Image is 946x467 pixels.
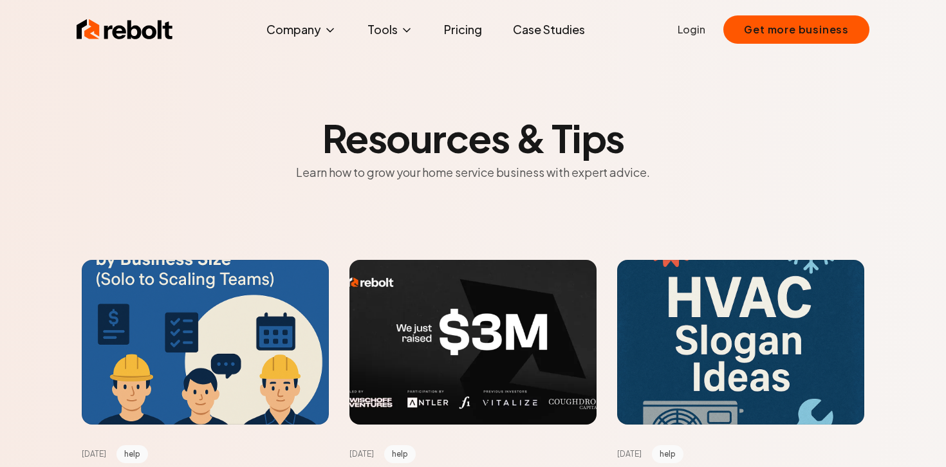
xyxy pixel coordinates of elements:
p: Learn how to grow your home service business with expert advice. [257,162,689,183]
img: Rebolt Logo [77,17,173,42]
time: [DATE] [617,449,642,459]
button: Get more business [723,15,869,44]
button: Tools [357,17,423,42]
span: help [116,445,148,463]
span: help [384,445,416,463]
a: Login [678,22,705,37]
h2: Resources & Tips [257,118,689,157]
time: [DATE] [82,449,106,459]
button: Company [256,17,347,42]
span: help [652,445,683,463]
a: Case Studies [503,17,595,42]
time: [DATE] [349,449,374,459]
a: Pricing [434,17,492,42]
